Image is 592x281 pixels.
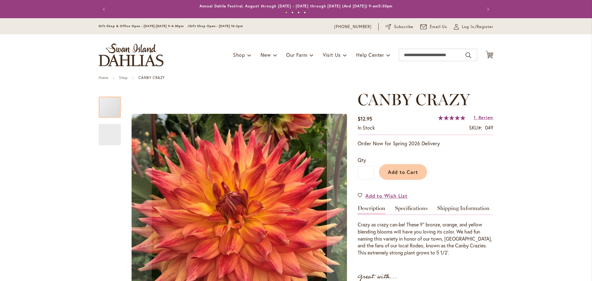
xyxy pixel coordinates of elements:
span: Subscribe [394,24,413,30]
a: Shop [119,75,128,80]
div: Canby Crazy [99,118,121,145]
span: Qty [358,157,366,163]
a: Shipping Information [437,205,490,214]
span: New [261,52,271,58]
button: Next [481,3,493,15]
span: Review [479,114,493,120]
span: 1 [474,114,476,120]
span: Log In/Register [462,24,493,30]
span: Gift Shop Open - [DATE] 10-3pm [189,24,243,28]
span: CANBY CRAZY [358,90,470,109]
button: 3 of 4 [298,11,300,14]
span: Gift Shop & Office Open - [DATE]-[DATE] 9-4:30pm / [99,24,189,28]
span: In stock [358,124,375,131]
button: 2 of 4 [291,11,294,14]
div: Detailed Product Info [358,205,493,256]
span: Help Center [356,52,384,58]
p: Order Now for Spring 2026 Delivery [358,140,493,147]
span: Add to Wish List [365,192,408,199]
a: 1 Review [474,114,493,120]
button: 4 of 4 [304,11,306,14]
a: Add to Wish List [358,192,408,199]
span: Add to Cart [388,169,418,175]
a: store logo [99,43,163,66]
a: Log In/Register [454,24,493,30]
span: Shop [233,52,245,58]
a: Email Us [420,24,447,30]
span: Visit Us [323,52,341,58]
a: Home [99,75,108,80]
button: 1 of 4 [285,11,287,14]
a: [PHONE_NUMBER] [334,24,372,30]
button: Add to Cart [379,164,427,180]
button: Previous [99,3,111,15]
strong: CANBY CRAZY [138,75,165,80]
span: $12.95 [358,115,372,122]
a: Annual Dahlia Festival, August through [DATE] - [DATE] through [DATE] (And [DATE]) 9-am5:30pm [199,4,393,8]
a: Subscribe [385,24,413,30]
span: Email Us [430,24,447,30]
div: 049 [485,124,493,131]
a: Specifications [395,205,428,214]
strong: SKU [469,124,482,131]
div: Crazy as crazy can-be! These 9” bronze, orange, and yellow blending blooms will have you loving i... [358,221,493,256]
div: Canby Crazy [99,90,127,118]
span: Our Farm [286,52,307,58]
div: Availability [358,124,375,131]
div: 100% [438,115,465,120]
a: Description [358,205,385,214]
